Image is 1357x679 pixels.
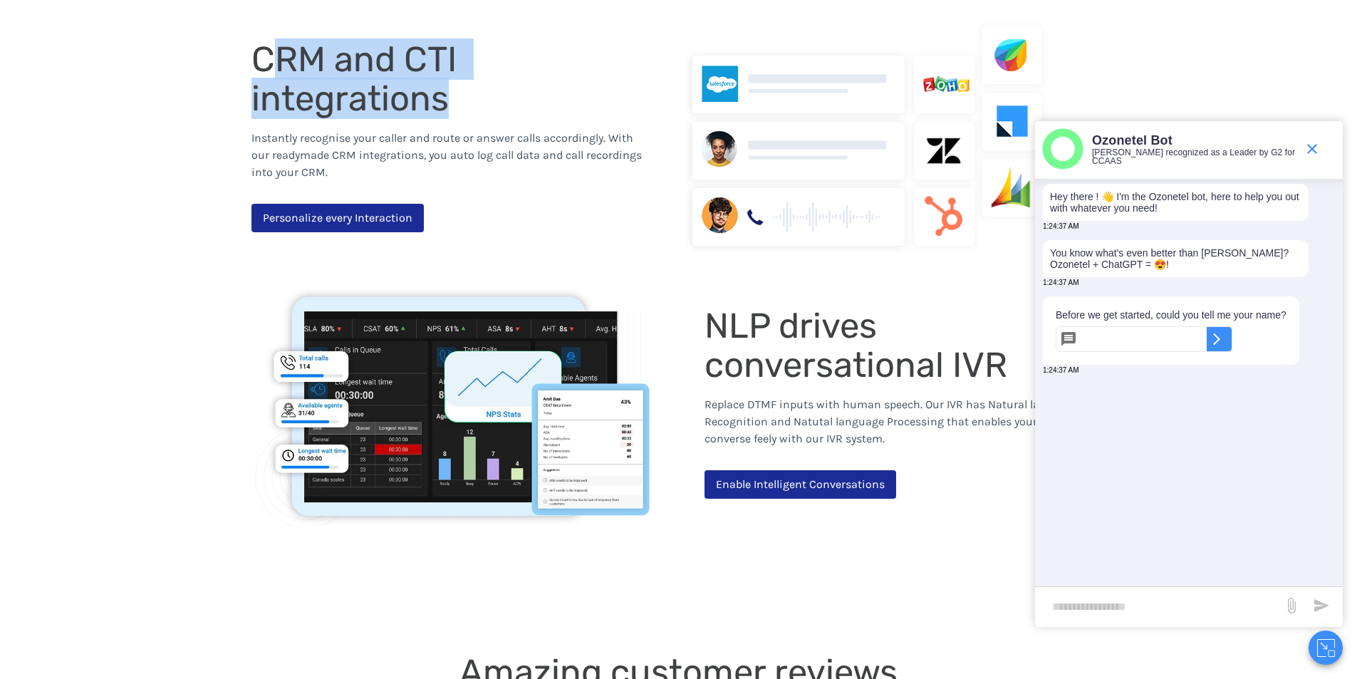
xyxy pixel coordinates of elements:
div: new-msg-input [1042,594,1276,620]
span: 1:24:37 AM [1043,366,1079,374]
p: [PERSON_NAME] recognized as a Leader by G2 for CCAAS [1092,148,1296,165]
p: Ozonetel Bot [1092,133,1296,149]
span: CRM and CTI integrations [251,38,465,119]
span: 1:24:37 AM [1043,222,1079,230]
span: end chat or minimize [1298,135,1326,163]
span: Personalize every Interaction [263,211,412,224]
img: CRM CTI Integration [679,19,1064,254]
img: header [1042,128,1083,170]
p: Before we get started, could you tell me your name? [1056,309,1286,321]
a: Enable Intelligent Conversations [705,470,896,499]
button: Close chat [1309,631,1343,665]
img: Call Center Monitoring tools [251,279,666,526]
span: Replace DTMF inputs with human speech. Our IVR has Natural language Recognition and Natutal langu... [705,398,1081,445]
span: Instantly recognise your caller and route or answer calls accordingly. With our readymade CRM int... [251,131,642,179]
span: Enable Intelligent Conversations [716,477,885,491]
span: 1:24:37 AM [1043,279,1079,286]
a: Personalize every Interaction [251,204,424,232]
p: Hey there ! 👋 I'm the Ozonetel bot, here to help you out with whatever you need! [1050,191,1301,214]
span: NLP drives conversational IVR [705,305,1007,385]
p: You know what's even better than [PERSON_NAME]? Ozonetel + ChatGPT = 😍! [1050,247,1301,270]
